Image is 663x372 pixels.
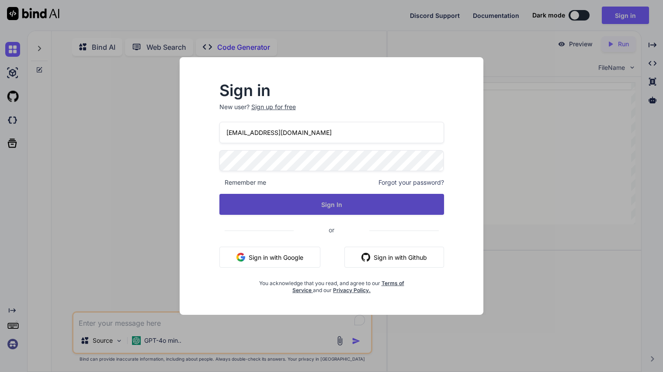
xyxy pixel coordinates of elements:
div: You acknowledge that you read, and agree to our and our [257,275,406,294]
a: Privacy Policy. [333,287,371,293]
span: Remember me [219,178,266,187]
button: Sign in with Google [219,247,320,268]
img: github [361,253,370,262]
input: Login or Email [219,122,444,143]
span: Forgot your password? [378,178,444,187]
span: or [294,219,369,241]
button: Sign in with Github [344,247,444,268]
div: Sign up for free [251,103,296,111]
p: New user? [219,103,444,122]
h2: Sign in [219,83,444,97]
button: Sign In [219,194,444,215]
img: google [236,253,245,262]
a: Terms of Service [292,280,404,293]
